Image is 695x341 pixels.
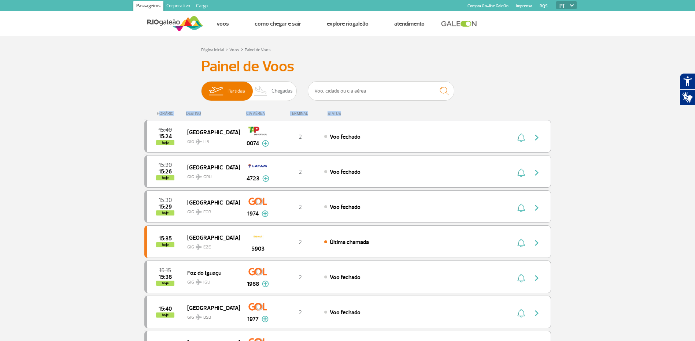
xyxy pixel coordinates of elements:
span: GIG [187,135,234,145]
span: Última chamada [330,239,369,246]
img: destiny_airplane.svg [196,139,202,145]
span: 0074 [247,139,259,148]
img: destiny_airplane.svg [196,279,202,285]
span: hoje [156,281,174,286]
img: mais-info-painel-voo.svg [262,281,269,287]
a: Imprensa [516,4,532,8]
span: 2 [299,168,302,176]
span: [GEOGRAPHIC_DATA] [187,198,234,207]
span: Voo fechado [330,168,361,176]
span: hoje [156,175,174,180]
img: seta-direita-painel-voo.svg [532,239,541,247]
span: hoje [156,312,174,318]
span: FOR [203,209,211,216]
span: EZE [203,244,211,251]
a: Página Inicial [201,47,224,53]
a: Voos [217,20,229,27]
button: Abrir tradutor de língua de sinais. [680,89,695,105]
span: 2 [299,274,302,281]
span: 2025-10-01 15:15:00 [159,268,171,273]
span: hoje [156,140,174,145]
span: Partidas [228,82,245,101]
a: Atendimento [394,20,425,27]
img: sino-painel-voo.svg [517,203,525,212]
div: DESTINO [186,111,240,116]
span: hoje [156,210,174,216]
a: Cargo [193,1,211,12]
img: seta-direita-painel-voo.svg [532,309,541,318]
span: 4723 [247,174,259,183]
span: GIG [187,310,234,321]
a: > [241,45,243,53]
span: 1988 [247,280,259,288]
a: Como chegar e sair [255,20,301,27]
span: 2025-10-01 15:35:00 [159,236,172,241]
span: 2025-10-01 15:30:00 [159,198,172,203]
a: > [225,45,228,53]
span: [GEOGRAPHIC_DATA] [187,127,234,137]
a: RQS [540,4,548,8]
a: Voos [229,47,239,53]
img: seta-direita-painel-voo.svg [532,168,541,177]
img: sino-painel-voo.svg [517,309,525,318]
img: seta-direita-painel-voo.svg [532,203,541,212]
span: 2 [299,133,302,140]
span: [GEOGRAPHIC_DATA] [187,162,234,172]
a: Corporativo [163,1,193,12]
span: 1977 [247,315,259,323]
a: Painel de Voos [245,47,271,53]
span: Voo fechado [330,133,361,140]
span: 2025-10-01 15:40:00 [159,127,172,132]
img: slider-embarque [204,82,228,101]
span: IGU [203,279,210,286]
span: 2 [299,239,302,246]
span: 2025-10-01 15:29:35 [159,204,172,209]
span: Voo fechado [330,309,361,316]
button: Abrir recursos assistivos. [680,73,695,89]
span: hoje [156,242,174,247]
span: Voo fechado [330,203,361,211]
span: Foz do Iguaçu [187,268,234,277]
span: [GEOGRAPHIC_DATA] [187,303,234,312]
img: mais-info-painel-voo.svg [262,316,269,322]
span: GIG [187,240,234,251]
a: Passageiros [133,1,163,12]
span: GIG [187,170,234,180]
span: 1974 [247,209,259,218]
span: 2025-10-01 15:38:00 [159,274,172,280]
span: Voo fechado [330,274,361,281]
span: 2025-10-01 15:40:00 [159,306,172,311]
input: Voo, cidade ou cia aérea [308,81,454,101]
span: 2 [299,309,302,316]
div: CIA AÉREA [240,111,276,116]
span: GIG [187,275,234,286]
img: destiny_airplane.svg [196,209,202,215]
img: sino-painel-voo.svg [517,133,525,142]
span: GRU [203,174,212,180]
img: mais-info-painel-voo.svg [262,140,269,147]
img: sino-painel-voo.svg [517,168,525,177]
span: 2025-10-01 15:20:00 [159,162,172,168]
img: seta-direita-painel-voo.svg [532,133,541,142]
span: 2025-10-01 15:26:54 [159,169,172,174]
span: 2025-10-01 15:24:18 [159,134,172,139]
img: seta-direita-painel-voo.svg [532,274,541,282]
div: STATUS [324,111,384,116]
h3: Painel de Voos [201,57,494,76]
span: 5903 [251,244,265,253]
span: Chegadas [271,82,293,101]
span: 2 [299,203,302,211]
img: sino-painel-voo.svg [517,239,525,247]
span: LIS [203,139,209,145]
img: mais-info-painel-voo.svg [262,210,269,217]
div: Plugin de acessibilidade da Hand Talk. [680,73,695,105]
img: destiny_airplane.svg [196,174,202,180]
img: slider-desembarque [250,82,272,101]
img: sino-painel-voo.svg [517,274,525,282]
img: destiny_airplane.svg [196,314,202,320]
a: Compra On-line GaleOn [467,4,509,8]
span: GIG [187,205,234,216]
img: mais-info-painel-voo.svg [262,175,269,182]
img: destiny_airplane.svg [196,244,202,250]
div: TERMINAL [276,111,324,116]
